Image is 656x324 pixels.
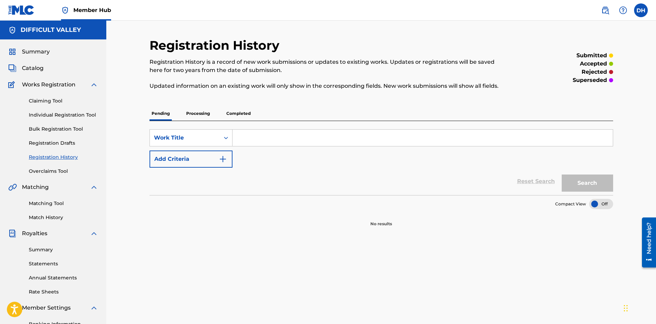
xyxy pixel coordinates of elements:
[29,200,98,207] a: Matching Tool
[29,154,98,161] a: Registration History
[90,229,98,238] img: expand
[8,64,44,72] a: CatalogCatalog
[22,183,49,191] span: Matching
[573,76,607,84] p: superseded
[598,3,612,17] a: Public Search
[90,183,98,191] img: expand
[73,6,111,14] span: Member Hub
[22,304,71,312] span: Member Settings
[29,260,98,267] a: Statements
[150,38,283,53] h2: Registration History
[184,106,212,121] p: Processing
[22,48,50,56] span: Summary
[624,298,628,319] div: Drag
[29,140,98,147] a: Registration Drafts
[576,51,607,60] p: submitted
[634,3,648,17] div: User Menu
[219,155,227,163] img: 9d2ae6d4665cec9f34b9.svg
[21,26,81,34] h5: DIFFICULT VALLEY
[370,213,392,227] p: No results
[61,6,69,14] img: Top Rightsholder
[616,3,630,17] div: Help
[29,97,98,105] a: Claiming Tool
[150,82,506,90] p: Updated information on an existing work will only show in the corresponding fields. New work subm...
[582,68,607,76] p: rejected
[8,5,35,15] img: MLC Logo
[8,81,17,89] img: Works Registration
[637,215,656,270] iframe: Resource Center
[8,26,16,34] img: Accounts
[622,291,656,324] iframe: Chat Widget
[29,168,98,175] a: Overclaims Tool
[29,288,98,296] a: Rate Sheets
[150,129,613,195] form: Search Form
[150,106,172,121] p: Pending
[601,6,609,14] img: search
[22,81,75,89] span: Works Registration
[619,6,627,14] img: help
[8,48,50,56] a: SummarySummary
[555,201,586,207] span: Compact View
[29,246,98,253] a: Summary
[154,134,216,142] div: Work Title
[8,304,16,312] img: Member Settings
[90,304,98,312] img: expand
[580,60,607,68] p: accepted
[8,64,16,72] img: Catalog
[8,183,17,191] img: Matching
[22,229,47,238] span: Royalties
[8,48,16,56] img: Summary
[29,111,98,119] a: Individual Registration Tool
[29,274,98,281] a: Annual Statements
[22,64,44,72] span: Catalog
[29,125,98,133] a: Bulk Registration Tool
[150,151,232,168] button: Add Criteria
[224,106,253,121] p: Completed
[150,58,506,74] p: Registration History is a record of new work submissions or updates to existing works. Updates or...
[8,229,16,238] img: Royalties
[29,214,98,221] a: Match History
[90,81,98,89] img: expand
